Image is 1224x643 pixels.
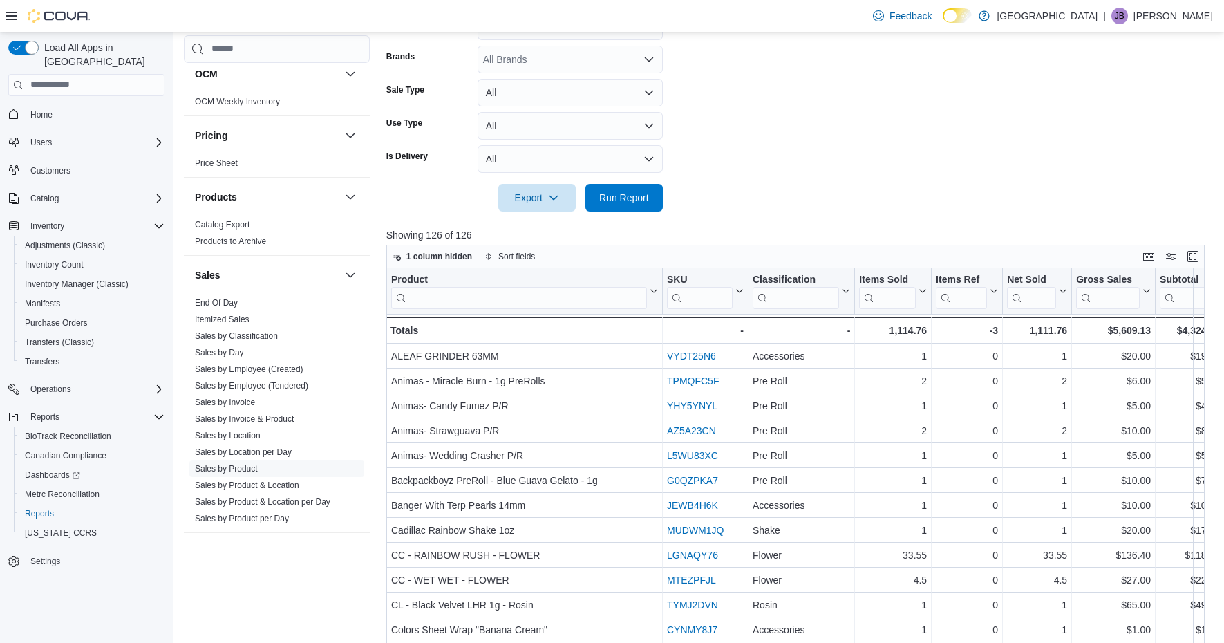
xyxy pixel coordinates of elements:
[30,384,71,395] span: Operations
[19,257,89,273] a: Inventory Count
[1076,373,1151,389] div: $6.00
[14,274,170,294] button: Inventory Manager (Classic)
[19,353,65,370] a: Transfers
[195,380,308,390] a: Sales by Employee (Tendered)
[19,467,164,483] span: Dashboards
[667,425,716,436] a: AZ5A23CN
[195,128,339,142] button: Pricing
[507,184,567,212] span: Export
[195,66,218,80] h3: OCM
[478,112,663,140] button: All
[25,489,100,500] span: Metrc Reconciliation
[25,381,164,398] span: Operations
[859,373,927,389] div: 2
[19,525,102,541] a: [US_STATE] CCRS
[478,145,663,173] button: All
[1007,597,1067,613] div: 1
[184,154,370,176] div: Pricing
[667,273,733,286] div: SKU
[386,118,422,129] label: Use Type
[25,552,164,570] span: Settings
[498,251,535,262] span: Sort fields
[14,446,170,465] button: Canadian Compliance
[25,337,94,348] span: Transfers (Classic)
[1115,8,1124,24] span: JB
[859,422,927,439] div: 2
[195,347,244,357] a: Sales by Day
[753,373,850,389] div: Pre Roll
[936,322,998,339] div: -3
[859,322,927,339] div: 1,114.76
[1076,547,1151,563] div: $136.40
[25,469,80,481] span: Dashboards
[1160,273,1220,308] button: Subtotal
[1160,622,1220,638] div: $1.00
[667,475,718,486] a: G0QZPKA7
[478,79,663,106] button: All
[859,547,927,563] div: 33.55
[1160,322,1220,339] div: $4,324.66
[19,276,134,292] a: Inventory Manager (Classic)
[406,251,472,262] span: 1 column hidden
[195,158,238,167] a: Price Sheet
[1076,273,1140,308] div: Gross Sales
[667,599,718,611] a: TYMJ2DVN
[14,504,170,523] button: Reports
[342,266,359,283] button: Sales
[387,248,478,265] button: 1 column hidden
[3,133,170,152] button: Users
[25,508,54,519] span: Reports
[25,553,66,570] a: Settings
[391,273,647,286] div: Product
[342,543,359,560] button: Taxes
[859,398,927,414] div: 1
[753,522,850,539] div: Shake
[19,486,105,503] a: Metrc Reconciliation
[19,505,164,522] span: Reports
[859,622,927,638] div: 1
[1076,322,1151,339] div: $5,609.13
[1160,348,1220,364] div: $19.97
[936,522,998,539] div: 0
[1007,447,1067,464] div: 1
[25,409,65,425] button: Reports
[19,353,164,370] span: Transfers
[25,218,164,234] span: Inventory
[391,273,658,308] button: Product
[859,447,927,464] div: 1
[1007,422,1067,439] div: 2
[1076,472,1151,489] div: $10.00
[19,505,59,522] a: Reports
[19,334,164,351] span: Transfers (Classic)
[753,572,850,588] div: Flower
[25,240,105,251] span: Adjustments (Classic)
[391,373,658,389] div: Animas - Miracle Burn - 1g PreRolls
[386,84,424,95] label: Sale Type
[936,572,998,588] div: 0
[1007,547,1067,563] div: 33.55
[195,314,249,324] a: Itemized Sales
[19,257,164,273] span: Inventory Count
[1076,273,1151,308] button: Gross Sales
[25,162,76,179] a: Customers
[1160,422,1220,439] div: $8.50
[195,189,237,203] h3: Products
[1076,398,1151,414] div: $5.00
[936,547,998,563] div: 0
[1076,597,1151,613] div: $65.00
[753,447,850,464] div: Pre Roll
[667,322,744,339] div: -
[643,54,655,65] button: Open list of options
[25,528,97,539] span: [US_STATE] CCRS
[195,463,258,473] a: Sales by Product
[1162,248,1179,265] button: Display options
[30,109,53,120] span: Home
[30,221,64,232] span: Inventory
[25,190,164,207] span: Catalog
[25,162,164,179] span: Customers
[1076,273,1140,286] div: Gross Sales
[1160,447,1220,464] div: $5.00
[936,273,987,308] div: Items Ref
[195,513,289,523] a: Sales by Product per Day
[19,447,112,464] a: Canadian Compliance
